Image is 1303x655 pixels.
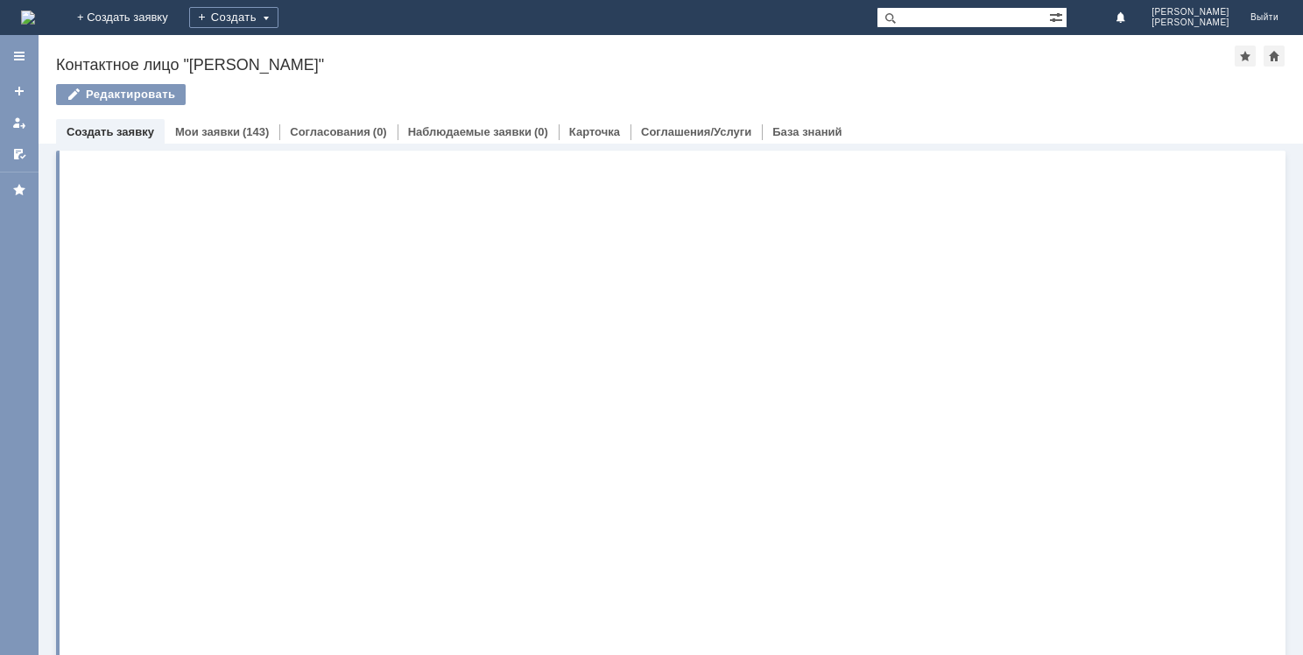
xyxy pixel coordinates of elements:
a: Согласования [290,125,370,138]
a: Мои согласования [5,140,33,168]
div: Сделать домашней страницей [1264,46,1285,67]
div: (0) [373,125,387,138]
a: Карточка [569,125,620,138]
div: (143) [243,125,269,138]
span: Расширенный поиск [1049,8,1067,25]
div: (0) [534,125,548,138]
img: logo [21,11,35,25]
a: Перейти на домашнюю страницу [21,11,35,25]
div: Добавить в избранное [1235,46,1256,67]
a: Мои заявки [175,125,240,138]
a: Мои заявки [5,109,33,137]
a: Соглашения/Услуги [641,125,751,138]
span: [PERSON_NAME] [1152,18,1229,28]
a: Наблюдаемые заявки [408,125,532,138]
span: [PERSON_NAME] [1152,7,1229,18]
div: Создать [189,7,278,28]
div: Контактное лицо "[PERSON_NAME]" [56,56,1235,74]
a: Создать заявку [5,77,33,105]
a: База знаний [772,125,842,138]
a: Создать заявку [67,125,154,138]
